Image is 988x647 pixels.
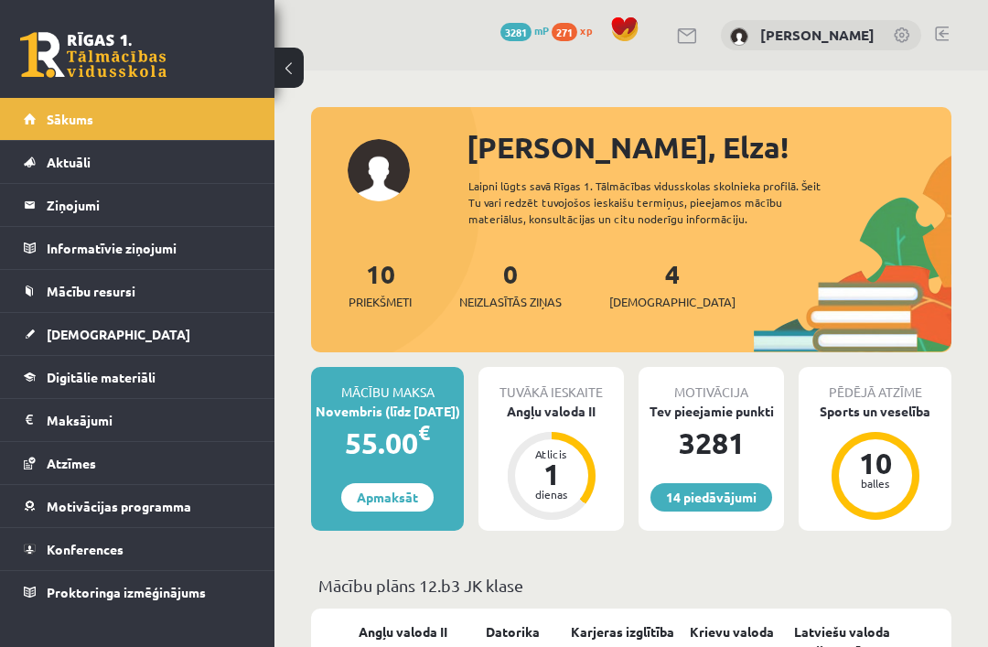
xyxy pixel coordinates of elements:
div: 55.00 [311,421,464,465]
div: Mācību maksa [311,367,464,402]
div: 3281 [639,421,784,465]
a: Sports un veselība 10 balles [799,402,951,523]
span: Atzīmes [47,455,96,471]
a: Konferences [24,528,252,570]
span: 3281 [500,23,532,41]
a: Ziņojumi [24,184,252,226]
div: Motivācija [639,367,784,402]
div: Laipni lūgts savā Rīgas 1. Tālmācības vidusskolas skolnieka profilā. Šeit Tu vari redzēt tuvojošo... [468,178,853,227]
span: 271 [552,23,577,41]
a: 0Neizlasītās ziņas [459,257,562,311]
a: 4[DEMOGRAPHIC_DATA] [609,257,736,311]
div: [PERSON_NAME], Elza! [467,125,951,169]
a: Informatīvie ziņojumi [24,227,252,269]
a: Motivācijas programma [24,485,252,527]
div: Tev pieejamie punkti [639,402,784,421]
a: Maksājumi [24,399,252,441]
a: 3281 mP [500,23,549,38]
div: dienas [524,489,579,500]
span: Sākums [47,111,93,127]
span: Proktoringa izmēģinājums [47,584,206,600]
a: Atzīmes [24,442,252,484]
a: Mācību resursi [24,270,252,312]
a: 10Priekšmeti [349,257,412,311]
span: Motivācijas programma [47,498,191,514]
a: 14 piedāvājumi [650,483,772,512]
a: 271 xp [552,23,601,38]
a: Sākums [24,98,252,140]
a: Aktuāli [24,141,252,183]
legend: Ziņojumi [47,184,252,226]
div: Novembris (līdz [DATE]) [311,402,464,421]
a: Proktoringa izmēģinājums [24,571,252,613]
span: Konferences [47,541,123,557]
span: [DEMOGRAPHIC_DATA] [47,326,190,342]
span: € [418,419,430,446]
a: Datorika [486,622,540,642]
span: xp [580,23,592,38]
a: Apmaksāt [341,483,434,512]
span: Digitālie materiāli [47,369,156,385]
a: Angļu valoda II [359,622,447,642]
div: 10 [848,448,903,478]
a: [PERSON_NAME] [760,26,875,44]
legend: Informatīvie ziņojumi [47,227,252,269]
p: Mācību plāns 12.b3 JK klase [318,573,944,598]
div: Tuvākā ieskaite [478,367,624,402]
span: [DEMOGRAPHIC_DATA] [609,293,736,311]
a: Krievu valoda [690,622,774,642]
div: Atlicis [524,448,579,459]
div: Sports un veselība [799,402,951,421]
div: balles [848,478,903,489]
a: Digitālie materiāli [24,356,252,398]
span: mP [534,23,549,38]
span: Priekšmeti [349,293,412,311]
span: Aktuāli [47,154,91,170]
a: Angļu valoda II Atlicis 1 dienas [478,402,624,523]
div: 1 [524,459,579,489]
img: Elza Petrova [730,27,748,46]
span: Neizlasītās ziņas [459,293,562,311]
span: Mācību resursi [47,283,135,299]
a: Karjeras izglītība [571,622,674,642]
a: Rīgas 1. Tālmācības vidusskola [20,32,166,78]
div: Pēdējā atzīme [799,367,951,402]
legend: Maksājumi [47,399,252,441]
a: [DEMOGRAPHIC_DATA] [24,313,252,355]
div: Angļu valoda II [478,402,624,421]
